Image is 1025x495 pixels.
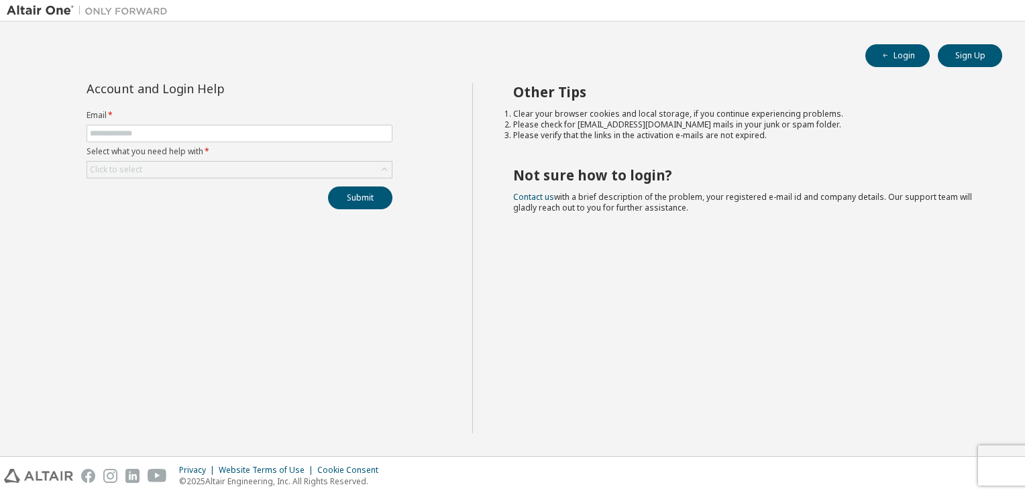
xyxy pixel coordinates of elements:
li: Please check for [EMAIL_ADDRESS][DOMAIN_NAME] mails in your junk or spam folder. [513,119,979,130]
h2: Not sure how to login? [513,166,979,184]
div: Cookie Consent [317,465,386,476]
button: Sign Up [938,44,1002,67]
p: © 2025 Altair Engineering, Inc. All Rights Reserved. [179,476,386,487]
a: Contact us [513,191,554,203]
button: Login [865,44,930,67]
img: altair_logo.svg [4,469,73,483]
h2: Other Tips [513,83,979,101]
div: Privacy [179,465,219,476]
img: Altair One [7,4,174,17]
img: instagram.svg [103,469,117,483]
li: Please verify that the links in the activation e-mails are not expired. [513,130,979,141]
div: Click to select [87,162,392,178]
label: Email [87,110,392,121]
div: Website Terms of Use [219,465,317,476]
img: linkedin.svg [125,469,140,483]
div: Click to select [90,164,142,175]
span: with a brief description of the problem, your registered e-mail id and company details. Our suppo... [513,191,972,213]
label: Select what you need help with [87,146,392,157]
img: youtube.svg [148,469,167,483]
img: facebook.svg [81,469,95,483]
div: Account and Login Help [87,83,331,94]
button: Submit [328,186,392,209]
li: Clear your browser cookies and local storage, if you continue experiencing problems. [513,109,979,119]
